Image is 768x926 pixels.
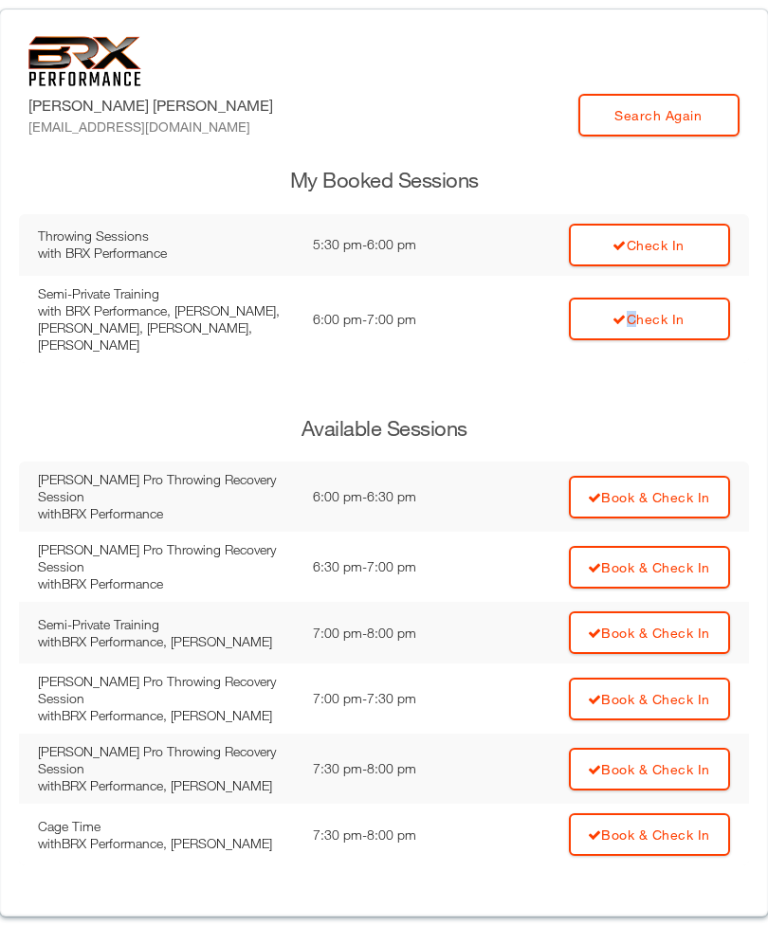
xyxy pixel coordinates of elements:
[303,462,478,532] td: 6:00 pm - 6:30 pm
[38,707,294,724] div: with BRX Performance, [PERSON_NAME]
[303,663,478,734] td: 7:00 pm - 7:30 pm
[38,743,294,777] div: [PERSON_NAME] Pro Throwing Recovery Session
[303,276,478,363] td: 6:00 pm - 7:00 pm
[38,505,294,522] div: with BRX Performance
[303,734,478,804] td: 7:30 pm - 8:00 pm
[569,298,730,340] a: Check In
[569,224,730,266] a: Check In
[38,616,294,633] div: Semi-Private Training
[19,166,749,195] h3: My Booked Sessions
[38,471,294,505] div: [PERSON_NAME] Pro Throwing Recovery Session
[569,546,730,589] a: Book & Check In
[303,214,478,276] td: 5:30 pm - 6:00 pm
[303,804,478,865] td: 7:30 pm - 8:00 pm
[28,117,273,136] div: [EMAIL_ADDRESS][DOMAIN_NAME]
[303,602,478,663] td: 7:00 pm - 8:00 pm
[303,532,478,602] td: 6:30 pm - 7:00 pm
[38,835,294,852] div: with BRX Performance, [PERSON_NAME]
[38,673,294,707] div: [PERSON_NAME] Pro Throwing Recovery Session
[38,633,294,650] div: with BRX Performance, [PERSON_NAME]
[38,777,294,794] div: with BRX Performance, [PERSON_NAME]
[38,285,294,302] div: Semi-Private Training
[38,575,294,592] div: with BRX Performance
[569,678,730,720] a: Book & Check In
[569,748,730,790] a: Book & Check In
[19,414,749,444] h3: Available Sessions
[38,302,294,354] div: with BRX Performance, [PERSON_NAME], [PERSON_NAME], [PERSON_NAME], [PERSON_NAME]
[38,818,294,835] div: Cage Time
[569,611,730,654] a: Book & Check In
[38,227,294,245] div: Throwing Sessions
[38,541,294,575] div: [PERSON_NAME] Pro Throwing Recovery Session
[578,94,740,136] a: Search Again
[28,94,273,136] label: [PERSON_NAME] [PERSON_NAME]
[28,36,141,86] img: 6f7da32581c89ca25d665dc3aae533e4f14fe3ef_original.svg
[38,245,294,262] div: with BRX Performance
[569,813,730,856] a: Book & Check In
[569,476,730,518] a: Book & Check In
